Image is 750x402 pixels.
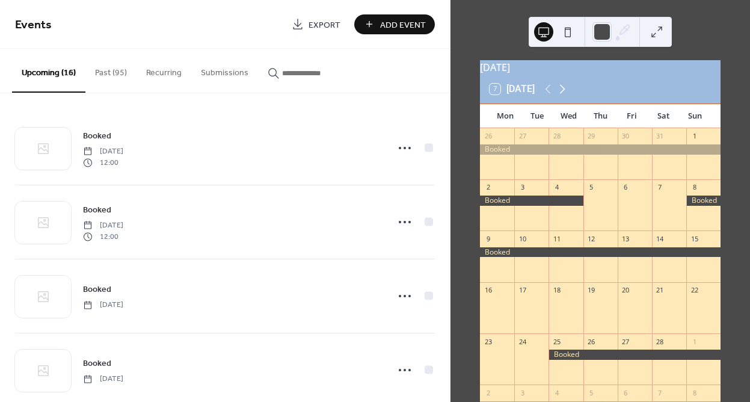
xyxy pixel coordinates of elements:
[484,286,493,295] div: 16
[83,300,123,311] span: [DATE]
[621,183,630,192] div: 6
[484,132,493,141] div: 26
[380,19,426,31] span: Add Event
[587,337,596,346] div: 26
[83,374,123,385] span: [DATE]
[83,283,111,296] span: Booked
[656,234,665,243] div: 14
[552,337,561,346] div: 25
[83,282,111,296] a: Booked
[587,132,596,141] div: 29
[690,286,699,295] div: 22
[621,388,630,397] div: 6
[191,49,258,91] button: Submissions
[549,350,721,360] div: Booked
[518,388,527,397] div: 3
[480,144,721,155] div: Booked
[518,132,527,141] div: 27
[552,183,561,192] div: 4
[648,104,680,128] div: Sat
[83,357,111,370] span: Booked
[690,234,699,243] div: 15
[521,104,553,128] div: Tue
[83,231,123,242] span: 12:00
[83,220,123,231] span: [DATE]
[552,132,561,141] div: 28
[83,157,123,168] span: 12:00
[621,234,630,243] div: 13
[587,388,596,397] div: 5
[552,388,561,397] div: 4
[587,183,596,192] div: 5
[518,337,527,346] div: 24
[83,129,111,143] a: Booked
[656,183,665,192] div: 7
[490,104,521,128] div: Mon
[283,14,349,34] a: Export
[621,132,630,141] div: 30
[83,204,111,217] span: Booked
[480,247,721,258] div: Booked
[518,183,527,192] div: 3
[616,104,648,128] div: Fri
[621,337,630,346] div: 27
[686,196,721,206] div: Booked
[485,81,539,97] button: 7[DATE]
[553,104,585,128] div: Wed
[587,234,596,243] div: 12
[484,337,493,346] div: 23
[12,49,85,93] button: Upcoming (16)
[309,19,340,31] span: Export
[621,286,630,295] div: 20
[518,286,527,295] div: 17
[83,130,111,143] span: Booked
[656,337,665,346] div: 28
[690,183,699,192] div: 8
[480,60,721,75] div: [DATE]
[587,286,596,295] div: 19
[656,286,665,295] div: 21
[690,388,699,397] div: 8
[137,49,191,91] button: Recurring
[83,356,111,370] a: Booked
[690,132,699,141] div: 1
[656,388,665,397] div: 7
[690,337,699,346] div: 1
[15,13,52,37] span: Events
[656,132,665,141] div: 31
[480,196,583,206] div: Booked
[552,286,561,295] div: 18
[85,49,137,91] button: Past (95)
[83,203,111,217] a: Booked
[585,104,616,128] div: Thu
[518,234,527,243] div: 10
[83,146,123,157] span: [DATE]
[552,234,561,243] div: 11
[484,388,493,397] div: 2
[354,14,435,34] button: Add Event
[679,104,711,128] div: Sun
[484,234,493,243] div: 9
[484,183,493,192] div: 2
